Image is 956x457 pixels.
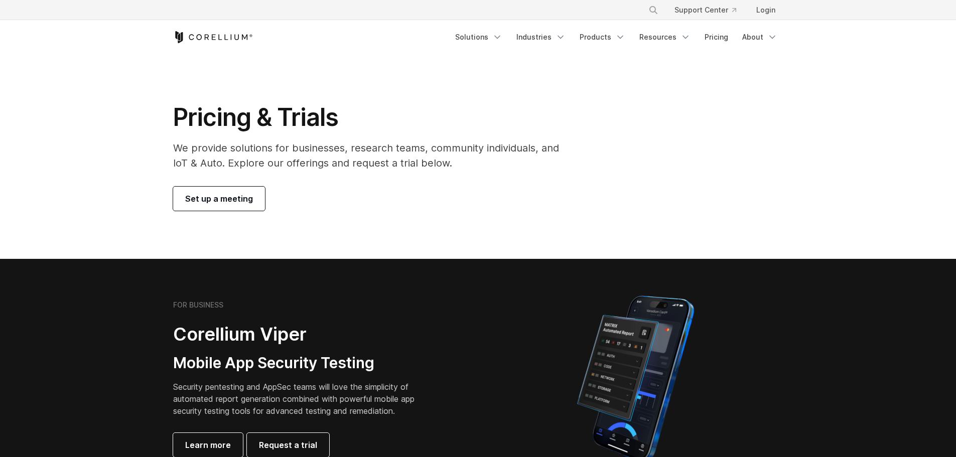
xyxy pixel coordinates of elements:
a: Learn more [173,433,243,457]
span: Learn more [185,439,231,451]
span: Request a trial [259,439,317,451]
a: Support Center [666,1,744,19]
a: Login [748,1,783,19]
button: Search [644,1,662,19]
span: Set up a meeting [185,193,253,205]
p: Security pentesting and AppSec teams will love the simplicity of automated report generation comb... [173,381,430,417]
h1: Pricing & Trials [173,102,573,132]
a: Corellium Home [173,31,253,43]
a: About [736,28,783,46]
a: Request a trial [247,433,329,457]
a: Solutions [449,28,508,46]
div: Navigation Menu [449,28,783,46]
a: Products [574,28,631,46]
div: Navigation Menu [636,1,783,19]
h2: Corellium Viper [173,323,430,346]
p: We provide solutions for businesses, research teams, community individuals, and IoT & Auto. Explo... [173,140,573,171]
h6: FOR BUSINESS [173,300,223,310]
h3: Mobile App Security Testing [173,354,430,373]
a: Resources [633,28,697,46]
a: Industries [510,28,572,46]
a: Pricing [699,28,734,46]
a: Set up a meeting [173,187,265,211]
